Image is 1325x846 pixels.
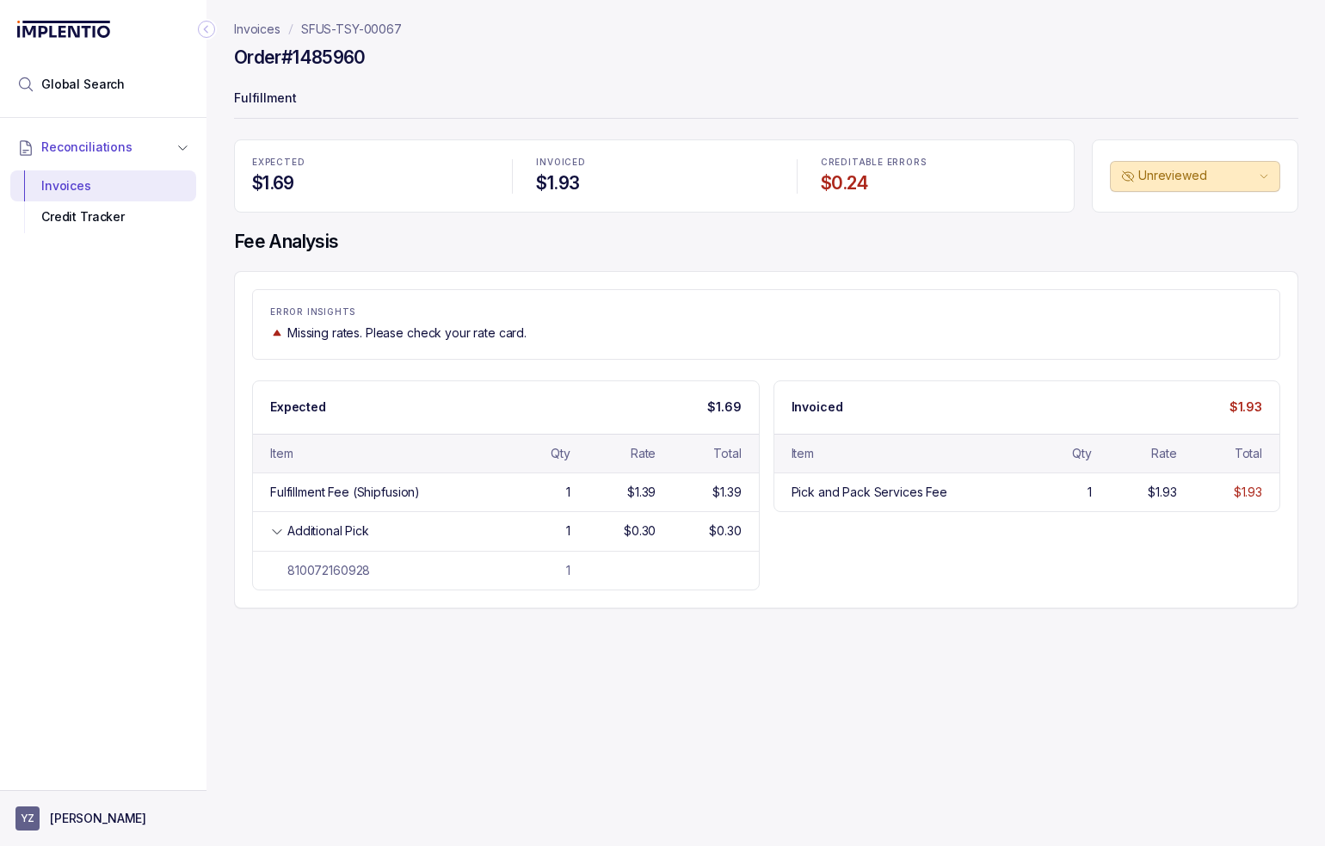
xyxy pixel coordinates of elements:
div: 1 [566,562,570,579]
div: Item [792,445,814,462]
div: $0.30 [709,522,741,540]
div: Additional Pick [287,522,369,540]
h4: $1.93 [536,171,772,195]
h4: $1.69 [252,171,488,195]
div: 1 [566,484,570,501]
div: Total [713,445,741,462]
div: Total [1235,445,1262,462]
div: Invoices [24,170,182,201]
p: Missing rates. Please check your rate card. [287,324,527,342]
h4: Fee Analysis [234,230,1298,254]
div: Fulfillment Fee (Shipfusion) [270,484,420,501]
p: Fulfillment [234,83,1298,117]
a: Invoices [234,21,280,38]
div: Qty [1072,445,1092,462]
p: ERROR INSIGHTS [270,307,1262,318]
div: Item [270,445,293,462]
img: trend image [270,326,284,339]
div: Rate [1151,445,1176,462]
p: INVOICED [536,157,772,168]
div: $1.39 [712,484,741,501]
p: EXPECTED [252,157,488,168]
div: 810072160928 [270,562,370,579]
div: Collapse Icon [196,19,217,40]
p: $1.69 [707,398,741,416]
span: Global Search [41,76,125,93]
span: User initials [15,806,40,831]
p: Unreviewed [1138,167,1255,184]
button: Unreviewed [1110,161,1280,192]
div: Rate [631,445,656,462]
div: $1.39 [627,484,656,501]
div: $1.93 [1234,484,1262,501]
button: Reconciliations [10,128,196,166]
p: $1.93 [1229,398,1262,416]
nav: breadcrumb [234,21,402,38]
button: User initials[PERSON_NAME] [15,806,191,831]
h4: $0.24 [821,171,1057,195]
div: 1 [566,522,570,540]
a: SFUS-TSY-00067 [301,21,402,38]
div: $1.93 [1148,484,1176,501]
p: Invoiced [792,398,843,416]
div: Reconciliations [10,167,196,237]
div: 1 [1088,484,1092,501]
div: $0.30 [624,522,656,540]
div: Credit Tracker [24,201,182,232]
div: Pick and Pack Services Fee [792,484,947,501]
p: Expected [270,398,326,416]
p: CREDITABLE ERRORS [821,157,1057,168]
p: [PERSON_NAME] [50,810,146,827]
h4: Order #1485960 [234,46,366,70]
div: Qty [551,445,570,462]
span: Reconciliations [41,139,132,156]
